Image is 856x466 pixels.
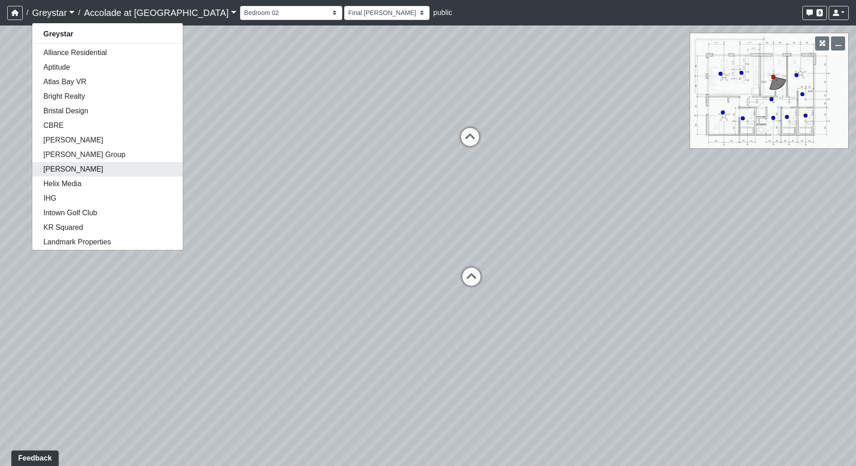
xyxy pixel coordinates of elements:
a: KR Squared [32,220,183,235]
a: Intown Golf Club [32,206,183,220]
a: [PERSON_NAME] Group [32,147,183,162]
a: Alliance Residential [32,46,183,60]
span: / [23,4,32,22]
a: Bright Realty [32,89,183,104]
a: Aptitude [32,60,183,75]
button: 0 [802,6,827,20]
a: Lang Partners [32,249,183,264]
a: IHG [32,191,183,206]
span: public [433,9,452,16]
a: Atlas Bay VR [32,75,183,89]
a: [PERSON_NAME] [32,162,183,177]
div: Greystar [32,23,183,250]
a: Greystar [32,4,75,22]
strong: Greystar [43,30,73,38]
iframe: Ybug feedback widget [7,448,60,466]
a: Helix Media [32,177,183,191]
a: Greystar [32,27,183,41]
span: / [75,4,84,22]
a: CBRE [32,118,183,133]
span: 0 [816,9,823,16]
a: Landmark Properties [32,235,183,249]
a: [PERSON_NAME] [32,133,183,147]
a: Accolade at [GEOGRAPHIC_DATA] [84,4,236,22]
a: Bristal Design [32,104,183,118]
